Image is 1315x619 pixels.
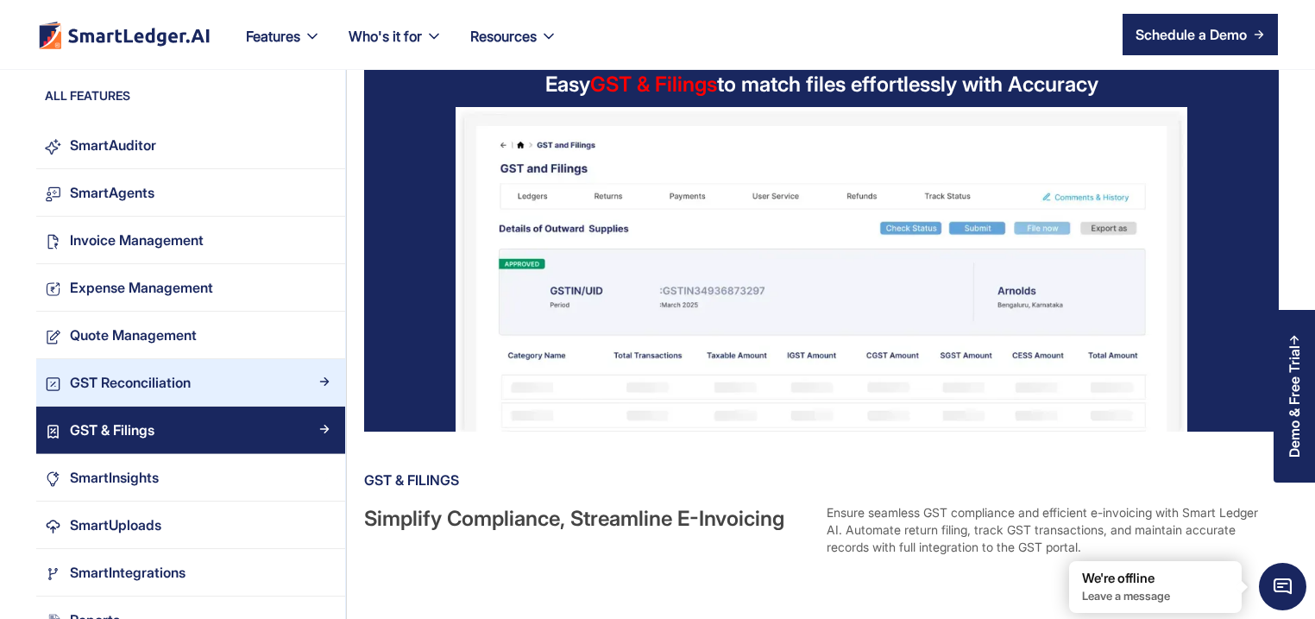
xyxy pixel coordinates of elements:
[70,466,159,490] div: SmartInsights
[246,24,300,48] div: Features
[36,312,345,359] a: Quote ManagementArrow Right Blue
[36,549,345,597] a: SmartIntegrationsArrow Right Blue
[70,371,191,395] div: GST Reconciliation
[319,234,330,244] img: Arrow Right Blue
[319,424,330,434] img: Arrow Right Blue
[456,24,571,69] div: Resources
[1082,570,1229,587] div: We're offline
[70,419,154,442] div: GST & Filings
[470,24,537,48] div: Resources
[36,217,345,264] a: Invoice ManagementArrow Right Blue
[364,504,813,556] div: Simplify Compliance, Streamline E-Invoicing
[37,21,211,49] a: home
[545,70,1098,98] div: Easy to match files effortlessly with Accuracy
[319,281,330,292] img: Arrow Right Blue
[37,21,211,49] img: footer logo
[70,514,161,537] div: SmartUploads
[36,359,345,407] a: GST ReconciliationArrow Right Blue
[36,169,345,217] a: SmartAgentsArrow Right Blue
[1082,589,1229,603] p: Leave a message
[319,186,330,197] img: Arrow Right Blue
[364,466,1275,494] div: GST & Filings
[70,229,204,252] div: Invoice Management
[36,407,345,454] a: GST & FilingsArrow Right Blue
[36,87,345,113] div: ALL FEATURES
[335,24,456,69] div: Who's it for
[70,134,156,157] div: SmartAuditor
[70,181,154,205] div: SmartAgents
[827,504,1275,556] div: Ensure seamless GST compliance and efficient e-invoicing with Smart Ledger AI. Automate return fi...
[1254,29,1264,40] img: arrow right icon
[36,454,345,502] a: SmartInsightsArrow Right Blue
[70,324,197,347] div: Quote Management
[319,566,330,577] img: Arrow Right Blue
[1259,563,1306,610] span: Chat Widget
[319,519,330,529] img: Arrow Right Blue
[36,264,345,312] a: Expense ManagementArrow Right Blue
[319,471,330,482] img: Arrow Right Blue
[70,561,186,584] div: SmartIntegrations
[319,376,330,387] img: Arrow Right Blue
[319,139,330,149] img: Arrow Right Blue
[349,24,422,48] div: Who's it for
[70,276,213,300] div: Expense Management
[1287,345,1302,458] div: Demo & Free Trial
[232,24,335,69] div: Features
[1136,24,1247,45] div: Schedule a Demo
[1123,14,1278,55] a: Schedule a Demo
[319,329,330,339] img: Arrow Right Blue
[590,72,717,97] span: GST & Filings
[36,502,345,549] a: SmartUploadsArrow Right Blue
[36,122,345,169] a: SmartAuditorArrow Right Blue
